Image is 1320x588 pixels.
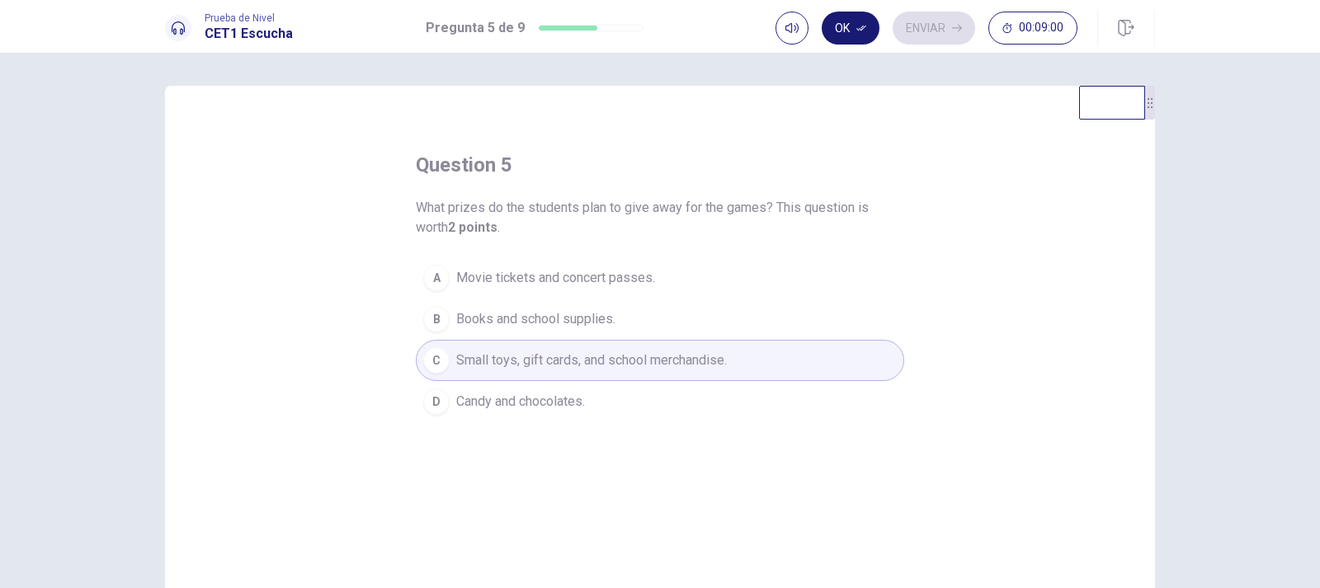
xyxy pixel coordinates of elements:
[416,257,904,299] button: AMovie tickets and concert passes.
[416,152,512,178] h4: question 5
[423,265,450,291] div: A
[416,381,904,422] button: DCandy and chocolates.
[426,18,525,38] h1: Pregunta 5 de 9
[423,306,450,332] div: B
[416,340,904,381] button: CSmall toys, gift cards, and school merchandise.
[448,219,497,235] b: 2 points
[423,347,450,374] div: C
[456,268,655,288] span: Movie tickets and concert passes.
[416,198,904,238] span: What prizes do the students plan to give away for the games? This question is worth .
[423,388,450,415] div: D
[456,392,585,412] span: Candy and chocolates.
[1019,21,1063,35] span: 00:09:00
[456,350,727,370] span: Small toys, gift cards, and school merchandise.
[416,299,904,340] button: BBooks and school supplies.
[988,12,1077,45] button: 00:09:00
[205,12,293,24] span: Prueba de Nivel
[822,12,879,45] button: Ok
[205,24,293,44] h1: CET1 Escucha
[456,309,615,329] span: Books and school supplies.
